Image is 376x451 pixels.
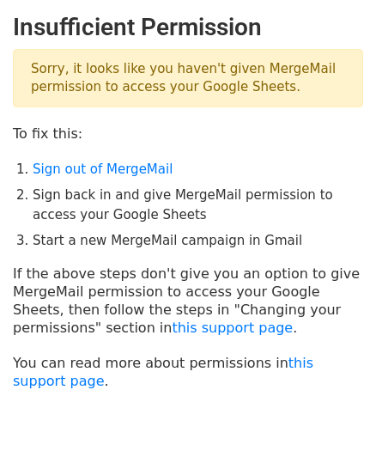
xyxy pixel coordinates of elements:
h2: Insufficient Permission [13,13,363,42]
li: Sign back in and give MergeMail permission to access your Google Sheets [33,186,363,224]
a: Sign out of MergeMail [33,162,173,177]
a: this support page [172,320,293,336]
a: this support page [13,355,313,389]
p: You can read more about permissions in . [13,354,363,390]
p: To fix this: [13,125,363,143]
p: If the above steps don't give you an option to give MergeMail permission to access your Google Sh... [13,265,363,337]
p: Sorry, it looks like you haven't given MergeMail permission to access your Google Sheets. [13,49,363,107]
li: Start a new MergeMail campaign in Gmail [33,231,363,251]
